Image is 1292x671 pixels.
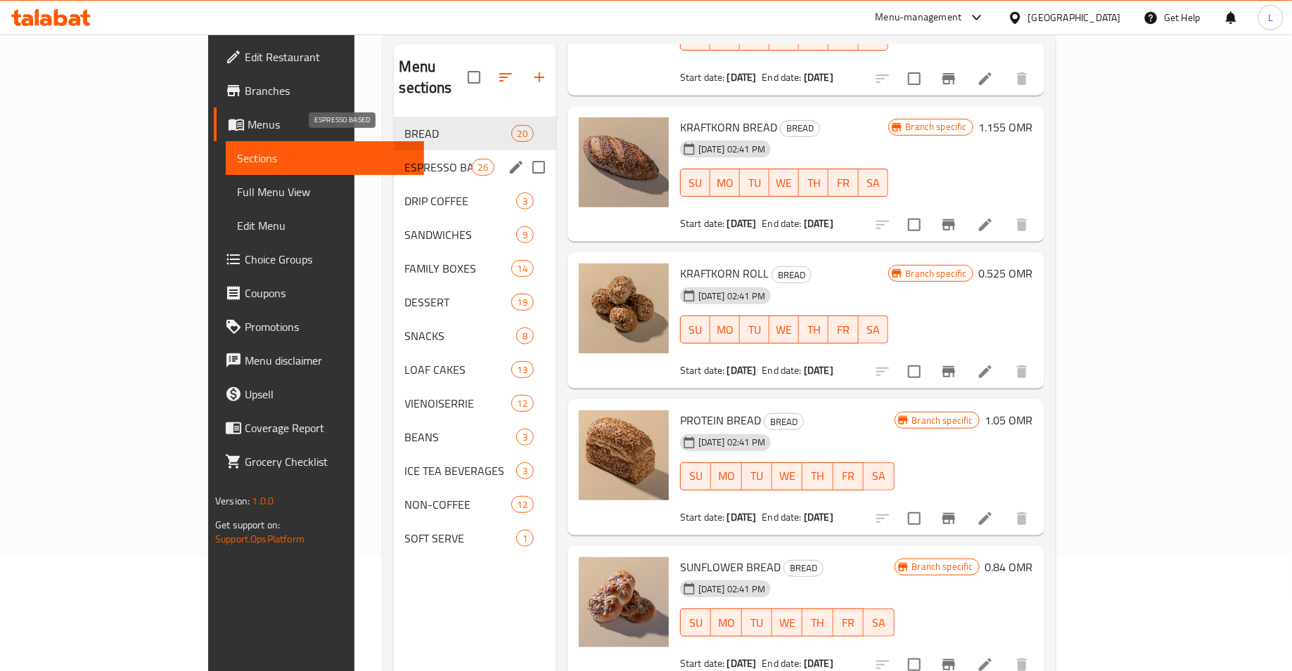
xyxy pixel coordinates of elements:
span: Start date: [680,68,725,86]
span: KRAFTKORN BREAD [680,117,777,138]
span: TH [805,26,823,46]
a: Coupons [214,276,424,310]
span: WE [778,466,797,486]
b: [DATE] [727,508,757,526]
span: Start date: [680,214,725,233]
span: Start date: [680,508,725,526]
span: TU [748,466,767,486]
span: Edit Restaurant [245,48,413,65]
span: TH [805,320,823,340]
div: SANDWICHES9 [394,218,556,252]
span: BREAD [765,414,803,430]
div: BREAD [764,413,804,430]
button: TU [740,315,769,344]
b: [DATE] [804,508,833,526]
span: Branch specific [907,560,979,573]
div: BREAD [783,560,824,577]
button: SA [859,315,888,344]
span: Version: [215,492,250,510]
button: Branch-specific-item [932,208,966,242]
a: Menus [214,108,424,141]
span: [DATE] 02:41 PM [693,143,771,156]
div: DRIP COFFEE [405,193,516,209]
span: [DATE] 02:41 PM [693,289,771,303]
button: WE [772,462,802,490]
span: TU [748,613,767,633]
span: KRAFTKORN ROLL [680,263,769,284]
button: SU [680,608,711,637]
span: 26 [473,161,494,174]
span: Grocery Checklist [245,453,413,470]
span: BEANS [405,429,516,445]
span: 14 [512,262,533,275]
button: SA [864,608,894,637]
span: 3 [517,431,533,444]
div: items [511,496,534,513]
button: MO [711,462,741,490]
span: FR [834,26,852,46]
button: TU [742,608,772,637]
span: Branch specific [900,120,973,133]
button: WE [769,169,799,197]
a: Edit menu item [977,216,994,233]
span: 1 [517,532,533,545]
button: SA [859,169,888,197]
span: TU [746,26,764,46]
h6: 1.05 OMR [985,410,1033,430]
a: Edit Menu [226,209,424,242]
button: WE [772,608,802,637]
span: 12 [512,397,533,410]
div: BREAD20 [394,117,556,150]
span: Select to update [900,64,929,93]
div: VIENOISERRIE12 [394,386,556,420]
div: LOAF CAKES [405,361,511,378]
div: SOFT SERVE1 [394,521,556,555]
a: Edit menu item [977,363,994,380]
button: SU [680,315,710,344]
span: End date: [762,214,802,233]
a: Edit menu item [977,510,994,527]
span: 19 [512,296,533,309]
span: BREAD [405,125,511,142]
div: ICE TEA BEVERAGES3 [394,454,556,488]
span: 3 [517,464,533,478]
button: FR [833,462,864,490]
span: TH [808,466,827,486]
button: TH [799,315,829,344]
span: MO [716,320,734,340]
img: KRAFTKORN ROLL [579,263,669,353]
span: Start date: [680,361,725,379]
span: Branches [245,82,413,99]
span: Branch specific [900,267,973,280]
h2: Menu sections [399,56,468,98]
a: Choice Groups [214,242,424,276]
span: SOFT SERVE [405,530,516,547]
div: ICE TEA BEVERAGES [405,462,516,479]
button: SU [680,462,711,490]
button: delete [1005,62,1039,96]
span: SA [869,613,888,633]
div: LOAF CAKES13 [394,353,556,386]
button: Branch-specific-item [932,355,966,389]
button: WE [769,315,799,344]
a: Menu disclaimer [214,344,424,377]
span: SU [686,613,705,633]
div: NON-COFFEE12 [394,488,556,521]
span: SNACKS [405,327,516,344]
span: NON-COFFEE [405,496,511,513]
span: Sort sections [489,60,523,94]
div: ESPRESSO BASED26edit [394,150,556,184]
a: Grocery Checklist [214,445,424,478]
span: ESPRESSO BASED [405,159,472,176]
span: End date: [762,68,802,86]
div: items [511,125,534,142]
button: TH [802,462,833,490]
a: Promotions [214,310,424,344]
span: End date: [762,508,802,526]
span: Full Menu View [237,183,413,200]
div: FAMILY BOXES14 [394,252,556,285]
span: Edit Menu [237,217,413,234]
a: Sections [226,141,424,175]
span: WE [775,173,793,193]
